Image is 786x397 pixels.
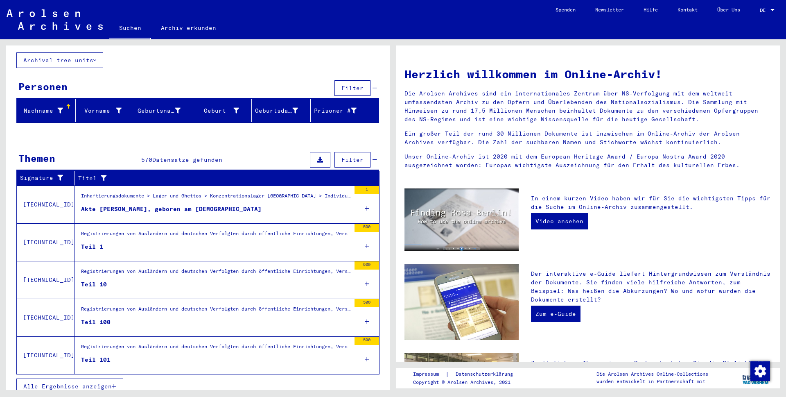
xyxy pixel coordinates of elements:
[196,107,239,115] div: Geburt‏
[17,261,75,299] td: [TECHNICAL_ID]
[17,186,75,223] td: [TECHNICAL_ID]
[81,230,350,241] div: Registrierungen von Ausländern und deutschen Verfolgten durch öffentliche Einrichtungen, Versiche...
[109,18,151,39] a: Suchen
[18,151,55,166] div: Themen
[252,99,311,122] mat-header-cell: Geburtsdatum
[17,223,75,261] td: [TECHNICAL_ID]
[355,337,379,345] div: 500
[196,104,252,117] div: Geburt‏
[404,264,519,340] img: eguide.jpg
[531,306,580,322] a: Zum e-Guide
[404,152,772,170] p: Unser Online-Archiv ist 2020 mit dem European Heritage Award / Europa Nostra Award 2020 ausgezeic...
[23,383,112,390] span: Alle Ergebnisse anzeigen
[413,370,445,379] a: Impressum
[134,99,193,122] mat-header-cell: Geburtsname
[20,107,63,115] div: Nachname
[355,261,379,270] div: 500
[76,99,135,122] mat-header-cell: Vorname
[531,359,772,393] p: Zusätzlich zu Ihrer eigenen Recherche haben Sie die Möglichkeit, eine Anfrage an die Arolsen Arch...
[531,213,588,229] a: Video ansehen
[741,368,771,388] img: yv_logo.png
[355,224,379,232] div: 500
[17,99,76,122] mat-header-cell: Nachname
[404,66,772,83] h1: Herzlich willkommen im Online-Archiv!
[311,99,379,122] mat-header-cell: Prisoner #
[138,104,193,117] div: Geburtsname
[17,336,75,374] td: [TECHNICAL_ID]
[449,370,523,379] a: Datenschutzerklärung
[355,299,379,307] div: 500
[20,172,75,185] div: Signature
[750,361,770,381] img: Zustimmung ändern
[81,305,350,317] div: Registrierungen von Ausländern und deutschen Verfolgten durch öffentliche Einrichtungen, Versiche...
[404,188,519,251] img: video.jpg
[531,270,772,304] p: Der interaktive e-Guide liefert Hintergrundwissen zum Verständnis der Dokumente. Sie finden viele...
[341,84,364,92] span: Filter
[596,378,708,385] p: wurden entwickelt in Partnerschaft mit
[18,79,68,94] div: Personen
[760,7,769,13] span: DE
[404,89,772,124] p: Die Arolsen Archives sind ein internationales Zentrum über NS-Verfolgung mit dem weltweit umfasse...
[596,370,708,378] p: Die Arolsen Archives Online-Collections
[81,192,350,204] div: Inhaftierungsdokumente > Lager und Ghettos > Konzentrationslager [GEOGRAPHIC_DATA] > Individuelle...
[314,104,369,117] div: Prisoner #
[20,174,64,182] div: Signature
[151,18,226,38] a: Archiv erkunden
[78,172,369,185] div: Titel
[20,104,75,117] div: Nachname
[255,107,298,115] div: Geburtsdatum
[255,104,310,117] div: Geburtsdatum
[7,9,103,30] img: Arolsen_neg.svg
[81,243,103,251] div: Teil 1
[334,152,370,168] button: Filter
[81,318,111,327] div: Teil 100
[81,343,350,354] div: Registrierungen von Ausländern und deutschen Verfolgten durch öffentliche Einrichtungen, Versiche...
[17,299,75,336] td: [TECHNICAL_ID]
[334,80,370,96] button: Filter
[404,129,772,147] p: Ein großer Teil der rund 30 Millionen Dokumente ist inzwischen im Online-Archiv der Arolsen Archi...
[78,174,359,183] div: Titel
[79,104,134,117] div: Vorname
[413,370,523,379] div: |
[193,99,252,122] mat-header-cell: Geburt‏
[79,107,122,115] div: Vorname
[314,107,357,115] div: Prisoner #
[16,379,123,394] button: Alle Ergebnisse anzeigen
[141,156,152,163] span: 570
[355,186,379,194] div: 1
[81,356,111,364] div: Teil 101
[81,280,107,289] div: Teil 10
[341,156,364,163] span: Filter
[531,194,772,211] p: In einem kurzen Video haben wir für Sie die wichtigsten Tipps für die Suche im Online-Archiv zusa...
[16,52,103,68] button: Archival tree units
[81,205,262,213] div: Akte [PERSON_NAME], geboren am [DEMOGRAPHIC_DATA]
[138,107,181,115] div: Geburtsname
[81,268,350,279] div: Registrierungen von Ausländern und deutschen Verfolgten durch öffentliche Einrichtungen, Versiche...
[413,379,523,386] p: Copyright © Arolsen Archives, 2021
[152,156,222,163] span: Datensätze gefunden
